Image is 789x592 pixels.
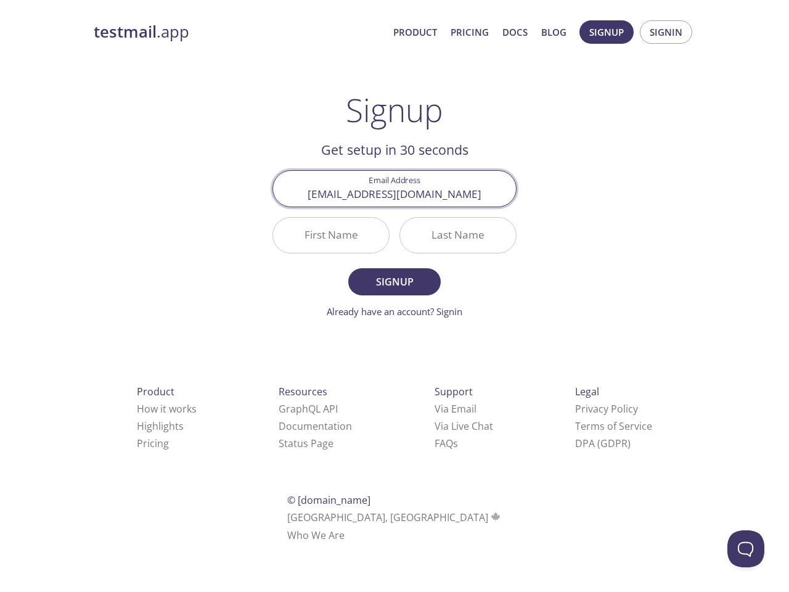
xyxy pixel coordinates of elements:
[650,24,682,40] span: Signin
[137,437,169,450] a: Pricing
[435,419,493,433] a: Via Live Chat
[727,530,764,567] iframe: Help Scout Beacon - Open
[435,437,458,450] a: FAQ
[287,511,502,524] span: [GEOGRAPHIC_DATA], [GEOGRAPHIC_DATA]
[575,419,652,433] a: Terms of Service
[640,20,692,44] button: Signin
[393,24,437,40] a: Product
[451,24,489,40] a: Pricing
[502,24,528,40] a: Docs
[279,385,327,398] span: Resources
[453,437,458,450] span: s
[575,385,599,398] span: Legal
[435,402,476,416] a: Via Email
[287,528,345,542] a: Who We Are
[94,22,383,43] a: testmail.app
[272,139,517,160] h2: Get setup in 30 seconds
[541,24,566,40] a: Blog
[575,437,631,450] a: DPA (GDPR)
[94,21,157,43] strong: testmail
[279,437,333,450] a: Status Page
[137,419,184,433] a: Highlights
[579,20,634,44] button: Signup
[346,91,443,128] h1: Signup
[287,493,370,507] span: © [DOMAIN_NAME]
[137,402,197,416] a: How it works
[589,24,624,40] span: Signup
[137,385,174,398] span: Product
[362,273,427,290] span: Signup
[279,402,338,416] a: GraphQL API
[348,268,441,295] button: Signup
[575,402,638,416] a: Privacy Policy
[279,419,352,433] a: Documentation
[435,385,473,398] span: Support
[327,305,462,318] a: Already have an account? Signin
